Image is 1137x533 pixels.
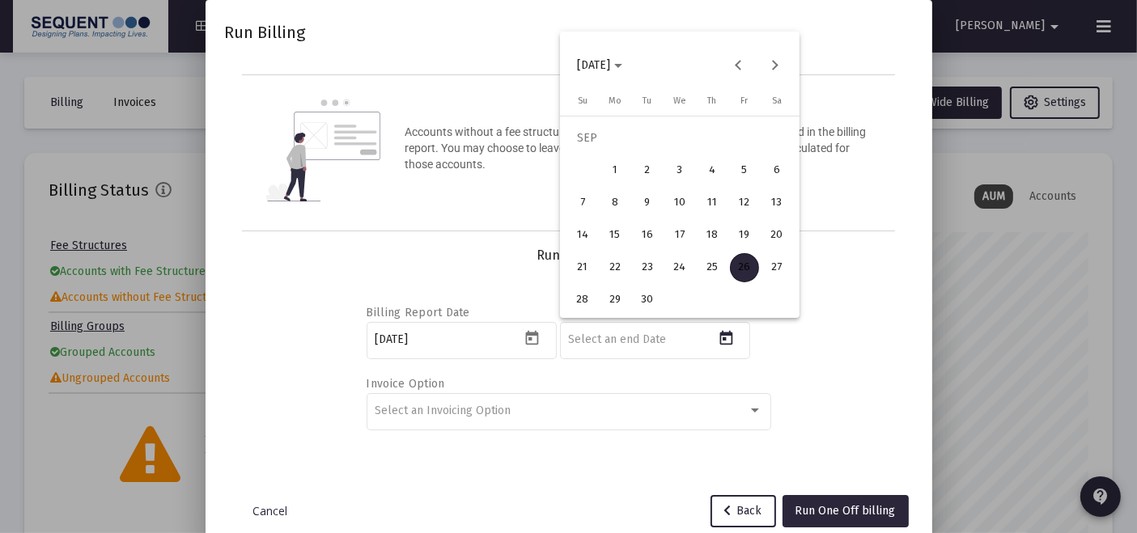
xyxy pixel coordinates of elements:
button: 2025-09-12 [728,187,761,219]
div: 11 [698,188,727,218]
button: 2025-09-29 [599,284,631,316]
span: Tu [643,95,651,106]
div: 17 [665,221,694,250]
div: 30 [633,286,662,315]
div: 22 [600,253,630,282]
button: 2025-09-11 [696,187,728,219]
div: 14 [568,221,597,250]
div: 23 [633,253,662,282]
button: 2025-09-30 [631,284,664,316]
button: 2025-09-28 [566,284,599,316]
div: 4 [698,156,727,185]
button: Previous month [723,49,755,82]
div: 7 [568,188,597,218]
div: 3 [665,156,694,185]
td: SEP [566,122,793,154]
button: 2025-09-18 [696,219,728,252]
button: 2025-09-13 [761,187,793,219]
span: Sa [772,95,782,106]
div: 2 [633,156,662,185]
div: 25 [698,253,727,282]
span: [DATE] [577,58,610,72]
button: 2025-09-25 [696,252,728,284]
button: 2025-09-14 [566,219,599,252]
span: Su [578,95,588,106]
button: Choose month and year [564,49,635,82]
button: 2025-09-05 [728,154,761,187]
div: 18 [698,221,727,250]
span: We [673,95,686,106]
button: 2025-09-26 [728,252,761,284]
button: 2025-09-16 [631,219,664,252]
div: 6 [762,156,791,185]
button: 2025-09-17 [664,219,696,252]
button: 2025-09-24 [664,252,696,284]
div: 29 [600,286,630,315]
div: 26 [730,253,759,282]
span: Th [707,95,716,106]
button: 2025-09-22 [599,252,631,284]
button: 2025-09-08 [599,187,631,219]
div: 13 [762,188,791,218]
button: 2025-09-10 [664,187,696,219]
span: Fr [740,95,748,106]
div: 27 [762,253,791,282]
button: 2025-09-09 [631,187,664,219]
button: 2025-09-02 [631,154,664,187]
button: 2025-09-21 [566,252,599,284]
div: 21 [568,253,597,282]
div: 19 [730,221,759,250]
button: 2025-09-06 [761,154,793,187]
div: 12 [730,188,759,218]
div: 10 [665,188,694,218]
button: 2025-09-15 [599,219,631,252]
button: 2025-09-19 [728,219,761,252]
button: 2025-09-04 [696,154,728,187]
button: 2025-09-03 [664,154,696,187]
div: 24 [665,253,694,282]
div: 28 [568,286,597,315]
div: 15 [600,221,630,250]
div: 16 [633,221,662,250]
div: 9 [633,188,662,218]
button: 2025-09-07 [566,187,599,219]
button: 2025-09-20 [761,219,793,252]
span: Mo [609,95,622,106]
div: 1 [600,156,630,185]
div: 5 [730,156,759,185]
button: 2025-09-01 [599,154,631,187]
div: 20 [762,221,791,250]
button: 2025-09-27 [761,252,793,284]
button: Next month [759,49,791,82]
div: 8 [600,188,630,218]
button: 2025-09-23 [631,252,664,284]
